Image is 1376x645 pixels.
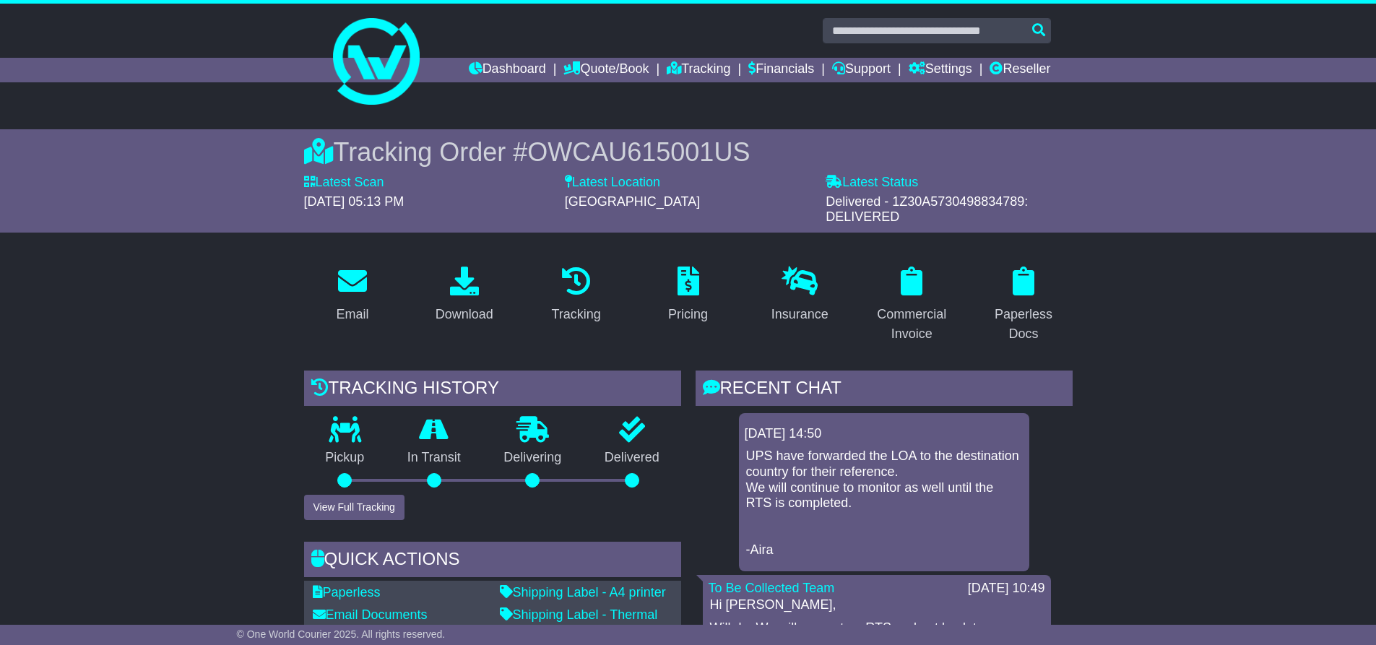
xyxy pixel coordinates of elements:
[873,305,951,344] div: Commercial Invoice
[527,137,750,167] span: OWCAU615001US
[709,581,835,595] a: To Be Collected Team
[469,58,546,82] a: Dashboard
[304,495,404,520] button: View Full Tracking
[668,305,708,324] div: Pricing
[696,371,1073,410] div: RECENT CHAT
[500,585,666,599] a: Shipping Label - A4 printer
[762,261,838,329] a: Insurance
[237,628,446,640] span: © One World Courier 2025. All rights reserved.
[826,194,1028,225] span: Delivered - 1Z30A5730498834789: DELIVERED
[436,305,493,324] div: Download
[304,137,1073,168] div: Tracking Order #
[304,194,404,209] span: [DATE] 05:13 PM
[975,261,1073,349] a: Paperless Docs
[985,305,1063,344] div: Paperless Docs
[500,607,658,638] a: Shipping Label - Thermal printer
[565,175,660,191] label: Latest Location
[745,426,1024,442] div: [DATE] 14:50
[968,581,1045,597] div: [DATE] 10:49
[832,58,891,82] a: Support
[563,58,649,82] a: Quote/Book
[710,597,1044,613] p: Hi [PERSON_NAME],
[483,450,584,466] p: Delivering
[326,261,378,329] a: Email
[336,305,368,324] div: Email
[583,450,681,466] p: Delivered
[863,261,961,349] a: Commercial Invoice
[313,585,381,599] a: Paperless
[771,305,828,324] div: Insurance
[386,450,483,466] p: In Transit
[909,58,972,82] a: Settings
[304,371,681,410] div: Tracking history
[746,449,1022,558] p: UPS have forwarded the LOA to the destination country for their reference. We will continue to mo...
[551,305,600,324] div: Tracking
[313,607,428,622] a: Email Documents
[748,58,814,82] a: Financials
[426,261,503,329] a: Download
[990,58,1050,82] a: Reseller
[667,58,730,82] a: Tracking
[826,175,918,191] label: Latest Status
[542,261,610,329] a: Tracking
[304,175,384,191] label: Latest Scan
[304,542,681,581] div: Quick Actions
[565,194,700,209] span: [GEOGRAPHIC_DATA]
[304,450,386,466] p: Pickup
[659,261,717,329] a: Pricing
